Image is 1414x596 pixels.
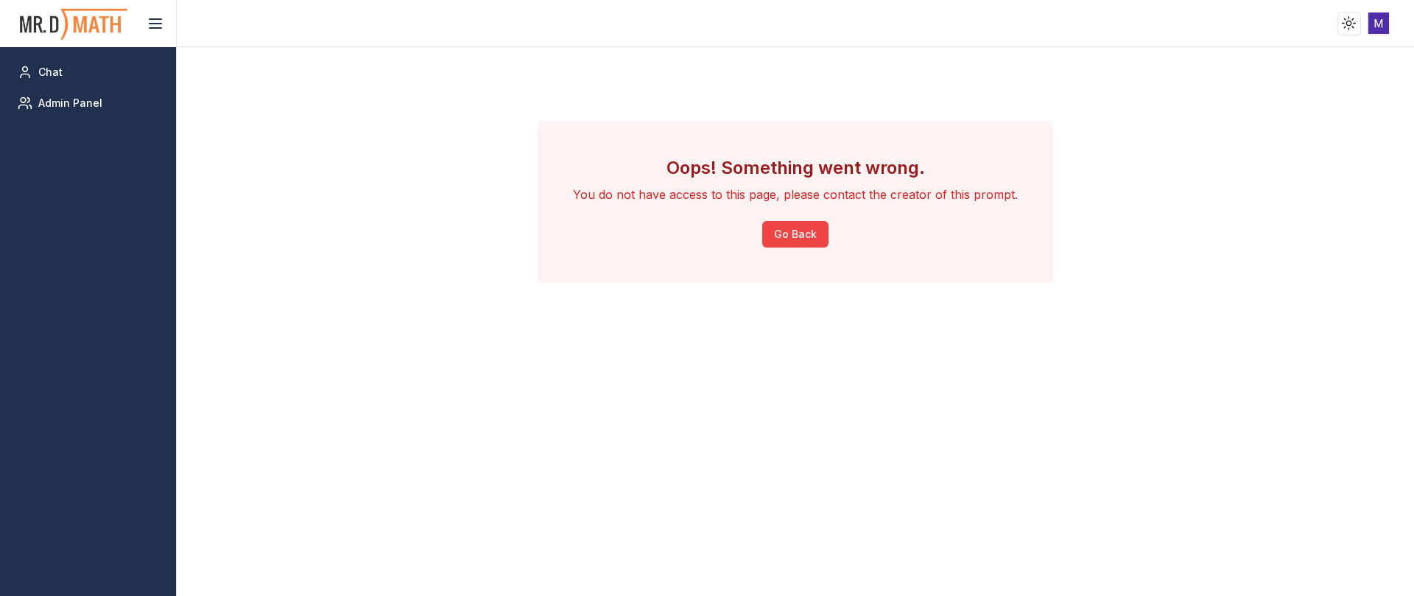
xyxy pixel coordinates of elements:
span: Admin Panel [38,96,102,111]
p: You do not have access to this page, please contact the creator of this prompt. [573,186,1018,203]
img: PromptOwl [18,4,129,43]
h3: Oops! Something went wrong. [573,156,1018,180]
a: Admin Panel [12,90,164,116]
button: Go Back [762,221,829,248]
span: Chat [38,65,63,80]
img: ACg8ocI3K3aSuzFEhhGVEpmOL6RR35L8WCnUE51r3YfROrWe52VSEg=s96-c [1368,13,1390,34]
a: Chat [12,59,164,85]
